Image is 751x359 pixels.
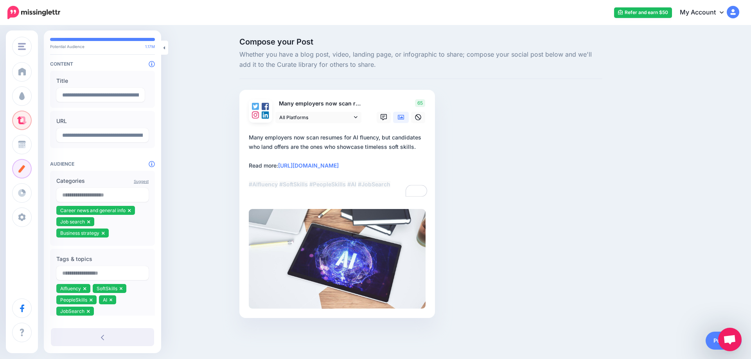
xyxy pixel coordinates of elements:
[614,7,672,18] a: Refer and earn $50
[60,219,85,225] span: Job search
[56,176,149,186] label: Categories
[50,61,155,67] h4: Content
[103,297,107,303] span: AI
[18,43,26,50] img: menu.png
[97,286,117,291] span: SoftSkills
[60,230,99,236] span: Business strategy
[415,99,425,107] span: 65
[718,328,742,351] div: Open chat
[249,209,426,308] img: IYKL07QBYFSBSZUKHF6YIVWMEN51KLMC.jpg
[279,113,352,121] span: All Platforms
[56,116,149,126] label: URL
[249,133,429,189] div: Many employers now scan resumes for AI fluency, but candidates who land offers are the ones who s...
[7,6,60,19] img: Missinglettr
[672,3,739,22] a: My Account
[239,50,602,70] span: Whether you have a blog post, video, landing page, or infographic to share; compose your social p...
[249,133,429,198] textarea: To enrich screen reader interactions, please activate Accessibility in Grammarly extension settings
[56,76,149,86] label: Title
[50,44,155,49] p: Potential Audience
[239,38,602,46] span: Compose your Post
[145,44,155,49] span: 1.17M
[60,286,81,291] span: AIfluency
[60,207,126,213] span: Career news and general info
[275,112,361,123] a: All Platforms
[50,161,155,167] h4: Audience
[60,308,84,314] span: JobSearch
[706,332,742,350] a: Publish
[60,297,87,303] span: PeopleSkills
[56,254,149,264] label: Tags & topics
[134,179,149,184] a: Suggest
[275,99,362,108] p: Many employers now scan resumes for AI fluency, but candidates who land offers are the ones who s...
